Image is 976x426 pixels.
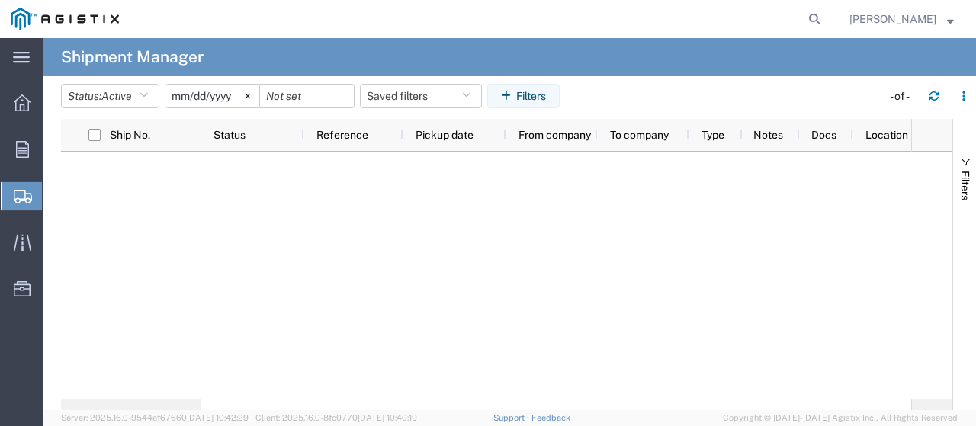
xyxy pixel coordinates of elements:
span: Pickup date [416,129,474,141]
button: [PERSON_NAME] [849,10,955,28]
input: Not set [260,85,354,107]
span: Justin Morris [849,11,936,27]
span: Reference [316,129,368,141]
span: Client: 2025.16.0-8fc0770 [255,413,417,422]
a: Feedback [531,413,570,422]
img: logo [11,8,119,30]
span: Server: 2025.16.0-9544af67660 [61,413,249,422]
span: Type [701,129,724,141]
h4: Shipment Manager [61,38,204,76]
span: [DATE] 10:42:29 [187,413,249,422]
button: Saved filters [360,84,482,108]
button: Filters [487,84,560,108]
span: Filters [959,171,971,200]
button: Status:Active [61,84,159,108]
span: Docs [811,129,836,141]
span: Ship No. [110,129,150,141]
span: Notes [753,129,783,141]
span: Active [101,90,132,102]
input: Not set [165,85,259,107]
span: Copyright © [DATE]-[DATE] Agistix Inc., All Rights Reserved [723,412,958,424]
span: Location [865,129,908,141]
span: To company [610,129,669,141]
span: [DATE] 10:40:19 [358,413,417,422]
a: Support [493,413,531,422]
div: - of - [890,88,917,104]
span: From company [518,129,591,141]
span: Status [213,129,246,141]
